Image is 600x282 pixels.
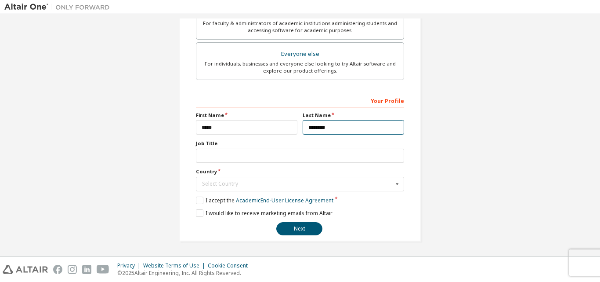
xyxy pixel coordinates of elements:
img: altair_logo.svg [3,265,48,274]
label: First Name [196,112,297,119]
img: linkedin.svg [82,265,91,274]
div: Website Terms of Use [143,262,208,269]
label: Job Title [196,140,404,147]
label: I accept the [196,197,333,204]
p: © 2025 Altair Engineering, Inc. All Rights Reserved. [117,269,253,277]
div: Everyone else [202,48,398,60]
img: youtube.svg [97,265,109,274]
img: facebook.svg [53,265,62,274]
div: Privacy [117,262,143,269]
label: I would like to receive marketing emails from Altair [196,209,333,217]
img: instagram.svg [68,265,77,274]
div: Your Profile [196,93,404,107]
img: Altair One [4,3,114,11]
div: Cookie Consent [208,262,253,269]
label: Last Name [303,112,404,119]
button: Next [276,222,322,235]
label: Country [196,168,404,175]
div: Select Country [202,181,393,187]
div: For faculty & administrators of academic institutions administering students and accessing softwa... [202,20,398,34]
a: Academic End-User License Agreement [236,197,333,204]
div: For individuals, businesses and everyone else looking to try Altair software and explore our prod... [202,60,398,74]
